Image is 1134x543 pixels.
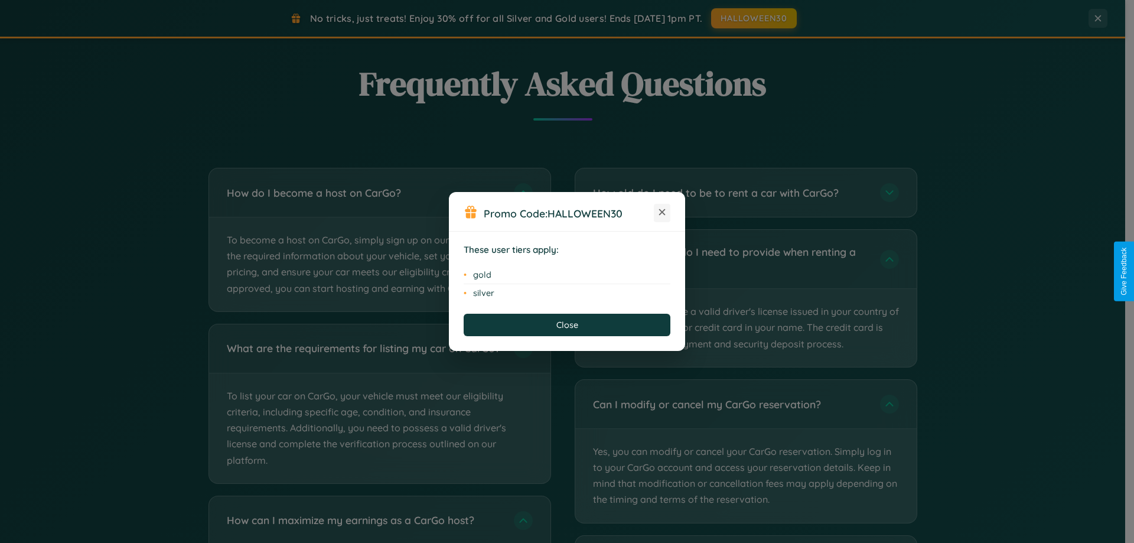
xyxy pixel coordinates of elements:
[1120,248,1128,295] div: Give Feedback
[464,284,670,302] li: silver
[464,244,559,255] strong: These user tiers apply:
[464,314,670,336] button: Close
[548,207,623,220] b: HALLOWEEN30
[464,266,670,284] li: gold
[484,207,654,220] h3: Promo Code:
